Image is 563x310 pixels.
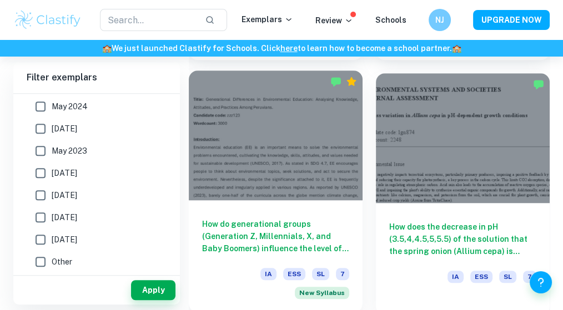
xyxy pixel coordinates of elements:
span: 7 [336,268,349,280]
div: Premium [346,76,357,87]
button: Apply [131,280,175,300]
p: Exemplars [242,13,293,26]
span: 🏫 [452,44,461,53]
span: Other [52,256,72,268]
span: SL [312,268,329,280]
span: [DATE] [52,167,77,179]
span: [DATE] [52,189,77,201]
span: [DATE] [52,123,77,135]
span: [DATE] [52,233,77,246]
a: Schools [375,16,406,24]
button: NJ [429,9,451,31]
span: [DATE] [52,211,77,223]
p: Review [315,14,353,27]
span: ESS [283,268,305,280]
h6: We just launched Clastify for Schools. Click to learn how to become a school partner. [2,42,561,54]
a: here [280,44,298,53]
h6: How does the decrease in pH (3.5,4,4.5,5,5.5) of the solution that the spring onion (Allium cepa)... [389,221,536,257]
h6: NJ [433,14,446,26]
span: IA [260,268,277,280]
span: SL [499,271,516,283]
span: IA [448,271,464,283]
img: Clastify logo [13,9,82,31]
h6: Filter exemplars [13,62,180,93]
img: Marked [330,76,341,87]
span: 7 [523,271,536,283]
img: Marked [533,79,544,90]
span: New Syllabus [295,287,349,299]
span: May 2024 [52,100,88,113]
button: UPGRADE NOW [473,10,550,30]
h6: How do generational groups (Generation Z, Millennials, X, and Baby Boomers) influence the level o... [202,218,349,255]
span: May 2023 [52,145,87,157]
button: Help and Feedback [530,271,552,293]
span: 🏫 [102,44,112,53]
div: Starting from the May 2026 session, the ESS IA requirements have changed. We created this exempla... [295,287,349,299]
span: ESS [470,271,492,283]
input: Search... [100,9,197,31]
